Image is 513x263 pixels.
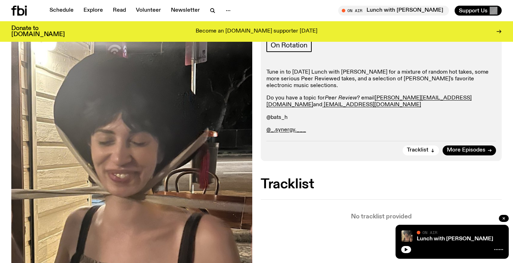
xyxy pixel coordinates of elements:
a: More Episodes [443,145,496,155]
a: Volunteer [132,6,165,16]
span: More Episodes [447,148,485,153]
p: Do you have a topic for ? email and [266,95,496,108]
em: Peer Review [325,95,357,101]
a: Read [109,6,130,16]
a: @_.synergy.___ [266,127,306,133]
button: On AirLunch with [PERSON_NAME] [338,6,449,16]
a: Newsletter [167,6,204,16]
a: Lunch with [PERSON_NAME] [417,236,493,242]
a: [EMAIL_ADDRESS][DOMAIN_NAME] [324,102,421,108]
h3: Donate to [DOMAIN_NAME] [11,25,65,38]
span: On Air [422,230,437,235]
p: Become an [DOMAIN_NAME] supporter [DATE] [196,28,317,35]
button: Support Us [455,6,502,16]
h2: Tracklist [261,178,502,191]
a: On Rotation [266,39,312,52]
a: Schedule [45,6,78,16]
p: No tracklist provided [261,214,502,220]
a: Explore [79,6,107,16]
button: Tracklist [403,145,439,155]
a: @bats_h [266,115,288,120]
span: Support Us [459,7,488,14]
p: Tune in to [DATE] Lunch with [PERSON_NAME] for a mixture of random hot takes, some more serious P... [266,69,496,90]
span: On Rotation [271,41,307,49]
span: Tracklist [407,148,428,153]
span: Tune in live [346,8,445,13]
